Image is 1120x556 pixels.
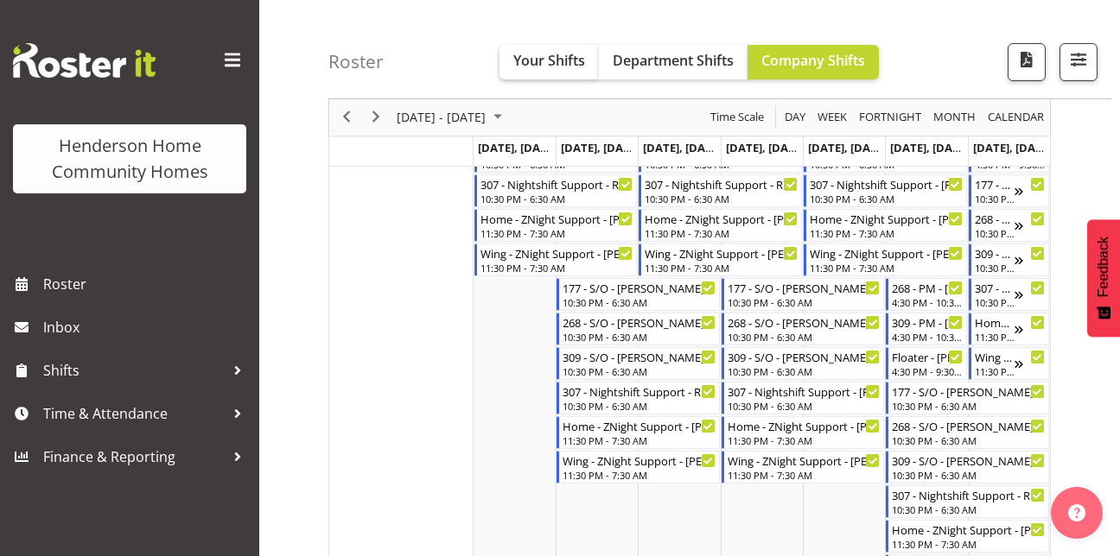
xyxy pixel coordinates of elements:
[1096,237,1111,297] span: Feedback
[557,382,720,414] div: Support Worker"s event - 307 - Nightshift Support - Rie De Honor Begin From Tuesday, September 30...
[748,45,879,79] button: Company Shifts
[892,521,1045,538] div: Home - ZNight Support - [PERSON_NAME]
[892,537,1045,551] div: 11:30 PM - 7:30 AM
[804,174,967,207] div: Support Worker"s event - 307 - Nightshift Support - Jess Aracan Begin From Friday, October 3, 202...
[645,210,798,227] div: Home - ZNight Support - [PERSON_NAME]
[810,210,963,227] div: Home - ZNight Support - [PERSON_NAME]
[856,107,925,129] button: Fortnight
[639,243,802,276] div: Support Worker"s event - Wing - ZNight Support - Arshdeep Singh Begin From Wednesday, October 1, ...
[975,279,1015,296] div: 307 - Nightshift Support - Rie De Honor
[886,347,966,380] div: Support Worker"s event - Floater - Miyoung Chung Begin From Saturday, October 4, 2025 at 4:30:00 ...
[892,364,962,378] div: 4:30 PM - 9:30 PM
[335,107,359,129] button: Previous
[857,107,923,129] span: Fortnight
[892,502,1045,516] div: 10:30 PM - 6:30 AM
[557,278,720,311] div: Support Worker"s event - 177 - S/O - Billie Sothern Begin From Tuesday, September 30, 2025 at 10:...
[722,451,885,483] div: Support Worker"s event - Wing - ZNight Support - Daniel Marticio Begin From Thursday, October 2, ...
[500,45,599,79] button: Your Shifts
[563,468,716,482] div: 11:30 PM - 7:30 AM
[728,348,881,365] div: 309 - S/O - [PERSON_NAME]
[643,140,722,155] span: [DATE], [DATE]
[975,364,1015,378] div: 11:30 PM - 7:30 AM
[810,226,963,240] div: 11:30 PM - 7:30 AM
[761,51,865,70] span: Company Shifts
[563,313,716,331] div: 268 - S/O - [PERSON_NAME]
[43,314,251,340] span: Inbox
[815,107,850,129] button: Timeline Week
[892,399,1045,413] div: 10:30 PM - 6:30 AM
[613,51,734,70] span: Department Shifts
[804,209,967,242] div: Support Worker"s event - Home - ZNight Support - Cheenee Vargas Begin From Friday, October 3, 202...
[973,140,1052,155] span: [DATE], [DATE]
[639,209,802,242] div: Support Worker"s event - Home - ZNight Support - Navneet Kaur Begin From Wednesday, October 1, 20...
[1087,219,1120,337] button: Feedback - Show survey
[892,330,962,344] div: 4:30 PM - 10:30 PM
[709,107,766,129] span: Time Scale
[480,244,633,262] div: Wing - ZNight Support - [PERSON_NAME]
[892,348,962,365] div: Floater - [PERSON_NAME]
[722,347,885,380] div: Support Worker"s event - 309 - S/O - Dipika Thapa Begin From Thursday, October 2, 2025 at 10:30:0...
[816,107,849,129] span: Week
[645,244,798,262] div: Wing - ZNight Support - [PERSON_NAME]
[563,295,716,309] div: 10:30 PM - 6:30 AM
[474,209,638,242] div: Support Worker"s event - Home - ZNight Support - Cheenee Vargas Begin From Monday, September 29, ...
[365,107,388,129] button: Next
[969,209,1049,242] div: Support Worker"s event - 268 - S/O - Arshdeep Singh Begin From Sunday, October 5, 2025 at 10:30:0...
[1060,43,1098,81] button: Filter Shifts
[599,45,748,79] button: Department Shifts
[728,452,881,469] div: Wing - ZNight Support - [PERSON_NAME]
[563,364,716,378] div: 10:30 PM - 6:30 AM
[557,313,720,345] div: Support Worker"s event - 268 - S/O - Katrina Shaw Begin From Tuesday, September 30, 2025 at 10:30...
[43,357,225,383] span: Shifts
[557,416,720,449] div: Support Worker"s event - Home - ZNight Support - Navneet Kaur Begin From Tuesday, September 30, 2...
[480,210,633,227] div: Home - ZNight Support - [PERSON_NAME]
[810,192,963,205] div: 10:30 PM - 6:30 AM
[886,485,1049,518] div: Support Worker"s event - 307 - Nightshift Support - Rie De Honor Begin From Saturday, October 4, ...
[969,347,1049,380] div: Support Worker"s event - Wing - ZNight Support - Daniel Marticio Begin From Sunday, October 5, 20...
[728,364,881,378] div: 10:30 PM - 6:30 AM
[513,51,585,70] span: Your Shifts
[474,174,638,207] div: Support Worker"s event - 307 - Nightshift Support - Rie De Honor Begin From Monday, September 29,...
[43,271,251,297] span: Roster
[361,99,391,136] div: next period
[722,313,885,345] div: Support Worker"s event - 268 - S/O - Katrina Shaw Begin From Thursday, October 2, 2025 at 10:30:0...
[975,330,1015,344] div: 11:30 PM - 7:30 AM
[645,192,798,205] div: 10:30 PM - 6:30 AM
[708,107,767,129] button: Time Scale
[931,107,979,129] button: Timeline Month
[975,226,1015,240] div: 10:30 PM - 6:30 AM
[480,175,633,193] div: 307 - Nightshift Support - Rie De Honor
[557,451,720,483] div: Support Worker"s event - Wing - ZNight Support - Arshdeep Singh Begin From Tuesday, September 30,...
[728,382,881,400] div: 307 - Nightshift Support - [PERSON_NAME]
[975,313,1015,331] div: Home - ZNight Support - [PERSON_NAME]
[391,99,512,136] div: Sep 29 - Oct 05, 2025
[13,43,156,78] img: Rosterit website logo
[43,401,225,426] span: Time & Attendance
[975,210,1015,227] div: 268 - S/O - [PERSON_NAME]
[886,451,1049,483] div: Support Worker"s event - 309 - S/O - Mary Endaya Begin From Saturday, October 4, 2025 at 10:30:00...
[563,399,716,413] div: 10:30 PM - 6:30 AM
[932,107,977,129] span: Month
[639,174,802,207] div: Support Worker"s event - 307 - Nightshift Support - Rie De Honor Begin From Wednesday, October 1,...
[985,107,1047,129] button: Month
[645,226,798,240] div: 11:30 PM - 7:30 AM
[474,243,638,276] div: Support Worker"s event - Wing - ZNight Support - Daniel Marticio Begin From Monday, September 29,...
[1068,504,1085,521] img: help-xxl-2.png
[394,107,510,129] button: September 2025
[892,433,1045,447] div: 10:30 PM - 6:30 AM
[728,295,881,309] div: 10:30 PM - 6:30 AM
[728,399,881,413] div: 10:30 PM - 6:30 AM
[892,295,962,309] div: 4:30 PM - 10:30 PM
[975,175,1015,193] div: 177 - S/O - [PERSON_NAME]
[722,416,885,449] div: Support Worker"s event - Home - ZNight Support - Cheenee Vargas Begin From Thursday, October 2, 2...
[783,107,807,129] span: Day
[782,107,809,129] button: Timeline Day
[563,452,716,469] div: Wing - ZNight Support - [PERSON_NAME]
[480,192,633,205] div: 10:30 PM - 6:30 AM
[892,468,1045,482] div: 10:30 PM - 6:30 AM
[986,107,1046,129] span: calendar
[728,468,881,482] div: 11:30 PM - 7:30 AM
[728,279,881,296] div: 177 - S/O - [PERSON_NAME]
[728,433,881,447] div: 11:30 PM - 7:30 AM
[563,417,716,434] div: Home - ZNight Support - [PERSON_NAME]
